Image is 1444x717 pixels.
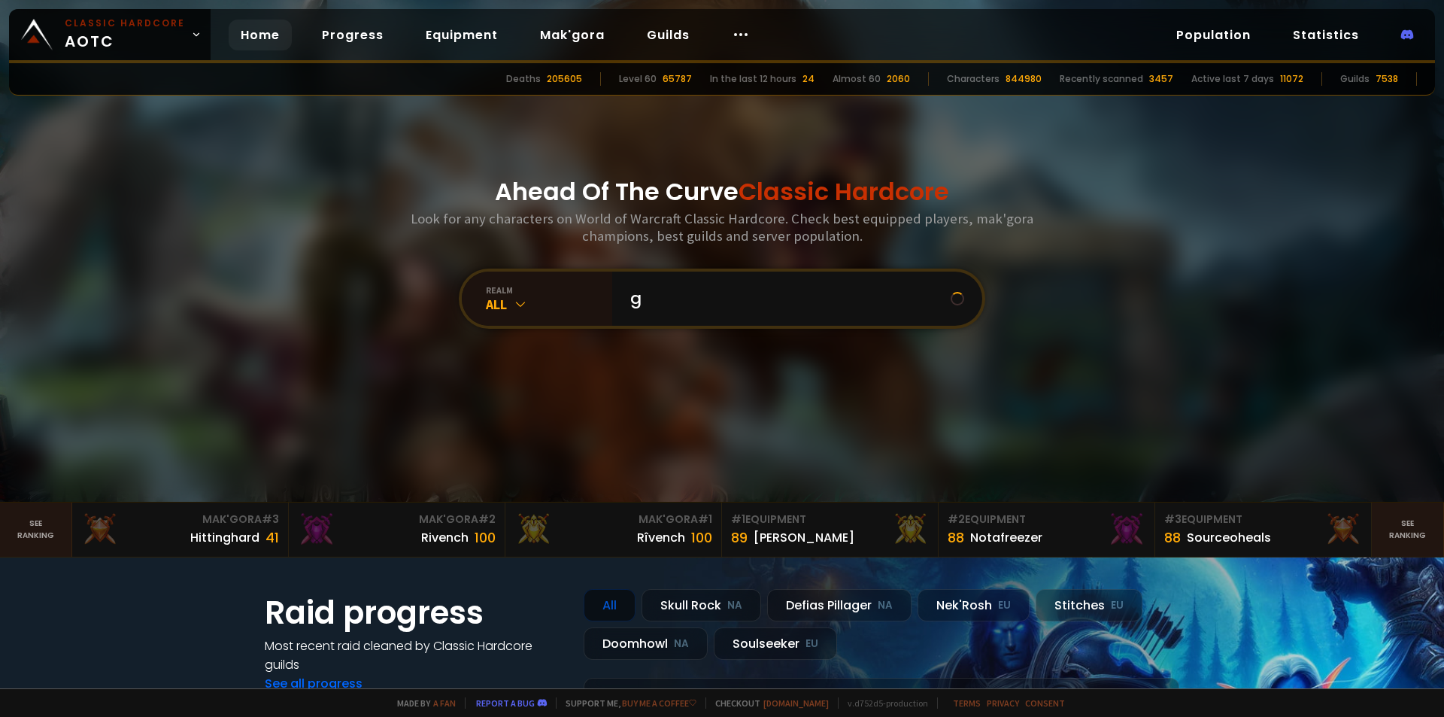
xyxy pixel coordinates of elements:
[65,17,185,53] span: AOTC
[486,296,612,313] div: All
[1280,72,1303,86] div: 11072
[635,20,702,50] a: Guilds
[1006,72,1042,86] div: 844980
[1164,20,1263,50] a: Population
[953,697,981,709] a: Terms
[1164,527,1181,548] div: 88
[805,636,818,652] small: EU
[939,503,1155,557] a: #2Equipment88Notafreezer
[754,528,854,547] div: [PERSON_NAME]
[948,512,965,527] span: # 2
[918,589,1030,621] div: Nek'Rosh
[987,697,1019,709] a: Privacy
[621,272,951,326] input: Search a character...
[705,697,829,709] span: Checkout
[998,598,1011,613] small: EU
[475,527,496,548] div: 100
[506,72,541,86] div: Deaths
[722,503,939,557] a: #1Equipment89[PERSON_NAME]
[887,72,910,86] div: 2060
[1164,512,1182,527] span: # 3
[505,503,722,557] a: Mak'Gora#1Rîvench100
[265,636,566,674] h4: Most recent raid cleaned by Classic Hardcore guilds
[1376,72,1398,86] div: 7538
[833,72,881,86] div: Almost 60
[1372,503,1444,557] a: Seeranking
[1111,598,1124,613] small: EU
[714,627,837,660] div: Soulseeker
[476,697,535,709] a: Report a bug
[514,512,712,527] div: Mak'Gora
[388,697,456,709] span: Made by
[619,72,657,86] div: Level 60
[731,527,748,548] div: 89
[556,697,696,709] span: Support me,
[262,512,279,527] span: # 3
[433,697,456,709] a: a fan
[421,528,469,547] div: Rivench
[310,20,396,50] a: Progress
[1149,72,1173,86] div: 3457
[528,20,617,50] a: Mak'gora
[1155,503,1372,557] a: #3Equipment88Sourceoheals
[731,512,929,527] div: Equipment
[81,512,279,527] div: Mak'Gora
[229,20,292,50] a: Home
[72,503,289,557] a: Mak'Gora#3Hittinghard41
[698,512,712,527] span: # 1
[691,527,712,548] div: 100
[838,697,928,709] span: v. d752d5 - production
[1025,697,1065,709] a: Consent
[970,528,1042,547] div: Notafreezer
[414,20,510,50] a: Equipment
[674,636,689,652] small: NA
[948,512,1145,527] div: Equipment
[739,175,949,208] span: Classic Hardcore
[495,174,949,210] h1: Ahead Of The Curve
[947,72,1000,86] div: Characters
[878,598,893,613] small: NA
[727,598,742,613] small: NA
[1060,72,1143,86] div: Recently scanned
[710,72,796,86] div: In the last 12 hours
[763,697,829,709] a: [DOMAIN_NAME]
[1164,512,1362,527] div: Equipment
[478,512,496,527] span: # 2
[547,72,582,86] div: 205605
[190,528,259,547] div: Hittinghard
[1191,72,1274,86] div: Active last 7 days
[731,512,745,527] span: # 1
[9,9,211,60] a: Classic HardcoreAOTC
[584,627,708,660] div: Doomhowl
[663,72,692,86] div: 65787
[637,528,685,547] div: Rîvench
[1340,72,1370,86] div: Guilds
[584,589,636,621] div: All
[1187,528,1271,547] div: Sourceoheals
[642,589,761,621] div: Skull Rock
[767,589,912,621] div: Defias Pillager
[298,512,496,527] div: Mak'Gora
[1036,589,1142,621] div: Stitches
[265,589,566,636] h1: Raid progress
[289,503,505,557] a: Mak'Gora#2Rivench100
[1281,20,1371,50] a: Statistics
[65,17,185,30] small: Classic Hardcore
[486,284,612,296] div: realm
[265,675,363,692] a: See all progress
[622,697,696,709] a: Buy me a coffee
[405,210,1039,245] h3: Look for any characters on World of Warcraft Classic Hardcore. Check best equipped players, mak'g...
[948,527,964,548] div: 88
[265,527,279,548] div: 41
[802,72,815,86] div: 24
